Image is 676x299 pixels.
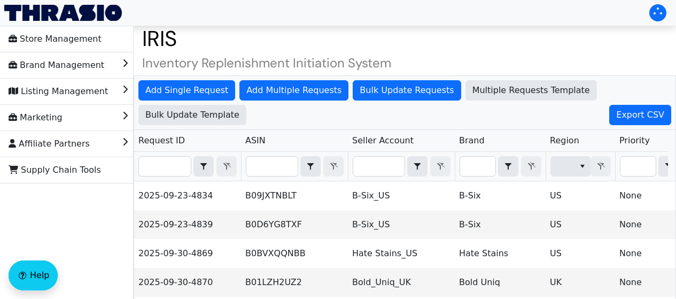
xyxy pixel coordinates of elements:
[408,157,427,176] button: select
[138,80,235,101] button: Add Single Request
[241,152,348,181] th: Filter
[498,156,518,177] span: Choose Operator
[455,268,546,297] td: Bold Uniq
[145,109,239,121] span: Bulk Update Template
[134,181,241,210] td: 2025-09-23-4834
[574,157,590,176] button: select
[353,80,461,101] button: Bulk Update Requests
[9,83,108,100] span: Listing Management
[9,162,101,179] span: Supply Chain Tools
[139,157,191,176] input: Filter
[609,105,671,125] button: Export CSV
[546,181,615,210] td: US
[620,157,656,176] input: Filter
[9,260,58,290] button: Help floatingactionbutton
[193,156,214,177] span: Choose Operator
[348,152,455,181] th: Filter
[194,157,213,176] button: select
[245,134,266,147] span: ASIN
[9,109,63,126] span: Marketing
[455,210,546,239] td: B-Six
[459,134,485,147] span: Brand
[546,268,615,297] td: UK
[4,5,122,21] img: Thrasio Logo
[460,157,495,176] input: Filter
[241,181,348,210] td: B09JXTNBLT
[241,239,348,268] td: B0BVXQQNBB
[300,156,321,177] span: Choose Operator
[353,157,405,176] input: Filter
[301,157,320,176] button: select
[241,268,348,297] td: B01LZH2UZ2
[241,210,348,239] td: B0D6YG8TXF
[246,157,298,176] input: Filter
[455,239,546,268] td: Hate Stains
[546,210,615,239] td: US
[546,239,615,268] td: US
[550,156,590,177] span: Filter
[550,134,579,147] span: Region
[352,134,414,147] span: Seller Account
[9,57,104,74] span: Brand Management
[360,84,454,97] span: Bulk Update Requests
[348,210,455,239] td: B-Six_US
[499,157,518,176] button: select
[455,152,546,181] th: Filter
[246,84,341,97] span: Add Multiple Requests
[465,80,597,101] button: Multiple Requests Template
[134,268,241,297] td: 2025-09-30-4870
[138,105,246,125] button: Bulk Update Template
[407,156,428,177] span: Choose Operator
[134,239,241,268] td: 2025-09-30-4869
[9,30,102,48] span: Store Management
[348,239,455,268] td: Hate Stains_US
[145,84,228,97] span: Add Single Request
[616,109,664,121] span: Export CSV
[546,152,615,181] th: Filter
[134,210,241,239] td: 2025-09-23-4839
[455,181,546,210] td: B-Six
[134,152,241,181] th: Filter
[138,134,185,147] span: Request ID
[348,268,455,297] td: Bold_Uniq_UK
[30,269,49,282] span: Help
[239,80,348,101] button: Add Multiple Requests
[134,26,676,51] h1: IRIS
[134,56,676,71] h4: Inventory Replenishment Initiation System
[9,135,90,152] span: Affiliate Partners
[348,181,455,210] td: B-Six_US
[472,84,590,97] span: Multiple Requests Template
[619,134,650,147] span: Priority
